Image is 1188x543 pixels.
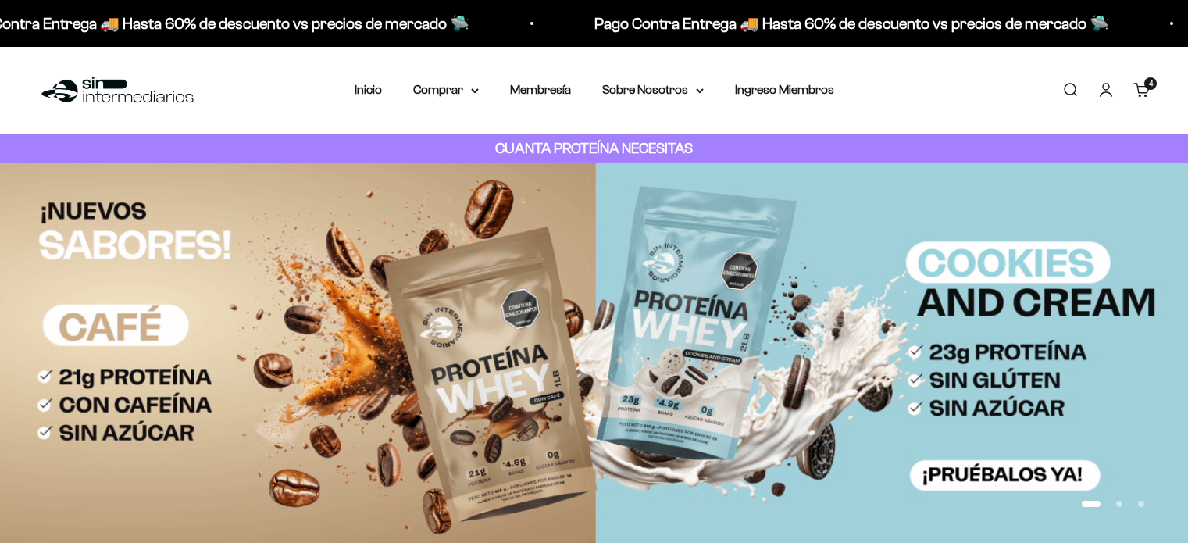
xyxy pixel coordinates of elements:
summary: Comprar [413,80,479,100]
summary: Sobre Nosotros [602,80,704,100]
a: Membresía [510,83,571,96]
a: Inicio [355,83,382,96]
p: Pago Contra Entrega 🚚 Hasta 60% de descuento vs precios de mercado 🛸 [592,11,1107,36]
span: 4 [1149,80,1153,88]
strong: CUANTA PROTEÍNA NECESITAS [495,140,693,156]
a: Ingreso Miembros [735,83,834,96]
